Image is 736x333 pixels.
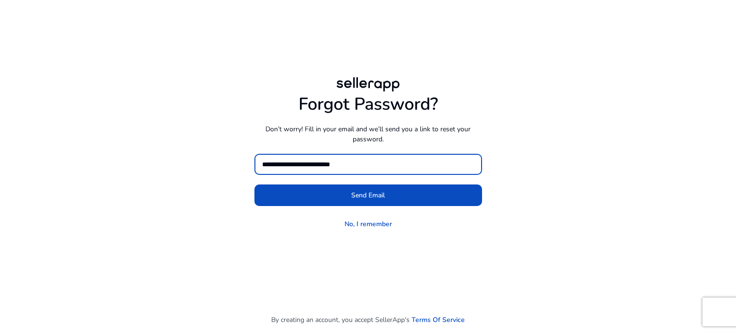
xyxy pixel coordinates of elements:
[412,315,465,325] a: Terms Of Service
[345,219,392,229] a: No, I remember
[254,184,482,206] button: Send Email
[254,124,482,144] p: Don’t worry! Fill in your email and we’ll send you a link to reset your password.
[351,190,385,200] span: Send Email
[254,94,482,115] h1: Forgot Password?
